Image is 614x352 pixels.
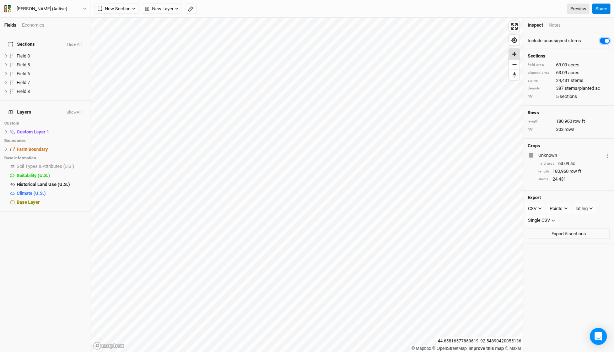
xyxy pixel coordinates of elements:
div: length [528,119,553,124]
div: Field 6 [17,71,86,77]
div: planted area [528,70,553,76]
button: [PERSON_NAME] (Active) [4,5,87,13]
button: Hide All [67,42,82,47]
div: Suitability (U.S.) [17,173,86,178]
button: Crop Usage [605,151,610,159]
span: acres [568,62,580,68]
div: length [538,169,549,174]
div: Custom Layer 1 [17,129,86,135]
div: 44.65816577860619 , -92.54890420055136 [436,337,523,345]
a: Mapbox [411,346,431,351]
span: Historical Land Use (U.S.) [17,182,70,187]
div: Open Intercom Messenger [590,328,607,345]
button: Zoom in [509,49,519,59]
span: Suitability (U.S.) [17,173,50,178]
button: Zoom out [509,59,519,70]
div: field area [528,62,553,68]
div: 63.09 [528,62,610,68]
span: Field 7 [17,80,30,85]
button: Export 5 sections [528,229,610,239]
button: Reset bearing to north [509,70,519,80]
div: Economics [22,22,44,28]
div: Field 3 [17,53,86,59]
button: Enter fullscreen [509,21,519,32]
span: Field 8 [17,89,30,94]
span: Climate (U.S.) [17,191,46,196]
div: qty [528,127,553,132]
div: 180,960 [528,118,610,125]
button: Share [592,4,610,14]
button: lat,lng [572,203,596,214]
div: 5 [528,93,610,100]
span: Custom Layer 1 [17,129,49,134]
span: rows [565,126,575,133]
span: Base Layer [17,199,40,205]
span: sections [560,93,577,100]
div: 387 [528,85,610,92]
span: stems/planted ac [565,85,600,92]
div: stems [528,78,553,83]
h4: Export [528,195,610,200]
div: 63.09 [528,70,610,76]
div: Farm Boundary [17,147,86,152]
canvas: Map [91,18,523,352]
button: ShowAll [66,110,82,115]
span: Farm Boundary [17,147,48,152]
h4: Crops [528,143,540,149]
div: [PERSON_NAME] (Active) [17,5,68,12]
div: Points [550,205,562,212]
span: Soil Types & Attributes (U.S.) [17,164,74,169]
div: Soil Types & Attributes (U.S.) [17,164,86,169]
div: 303 [528,126,610,133]
span: New Section [98,5,130,12]
div: Base Layer [17,199,86,205]
div: 24,431 [528,77,610,84]
h4: Sections [528,53,610,59]
span: Field 5 [17,62,30,67]
a: Preview [567,4,589,14]
span: row ft [573,118,585,125]
div: field area [538,161,555,166]
div: Inspect [528,22,543,28]
div: Field 8 [17,89,86,94]
a: Mapbox logo [93,342,124,350]
a: Maxar [505,346,521,351]
div: Single CSV [528,217,550,224]
span: Field 3 [17,53,30,59]
div: 180,960 [538,168,610,175]
button: Points [546,203,571,214]
div: Unknown [538,152,604,159]
div: Notes [549,22,561,28]
div: lat,lng [576,205,588,212]
span: acres [568,70,580,76]
label: Include unassigned stems [528,38,581,44]
span: row ft [570,168,581,175]
div: Field 5 [17,62,86,68]
div: Bronson Stone (Active) [17,5,68,12]
div: qty [528,94,553,99]
div: density [528,86,553,91]
button: New Section [95,4,139,14]
button: Single CSV [525,215,559,226]
span: stems [571,77,583,84]
div: Climate (U.S.) [17,191,86,196]
span: Sections [9,42,35,47]
div: Field 7 [17,80,86,86]
a: Fields [4,22,16,28]
span: Field 6 [17,71,30,76]
a: Improve this map [469,346,504,351]
div: 24,431 [538,176,610,182]
span: Zoom out [509,60,519,70]
button: Shortcut: M [185,4,196,14]
a: OpenStreetMap [432,346,467,351]
button: New Layer [142,4,182,14]
button: CSV [525,203,545,214]
span: New Layer [145,5,173,12]
span: ac [570,160,575,167]
button: Find my location [509,35,519,45]
h4: Rows [528,110,610,116]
